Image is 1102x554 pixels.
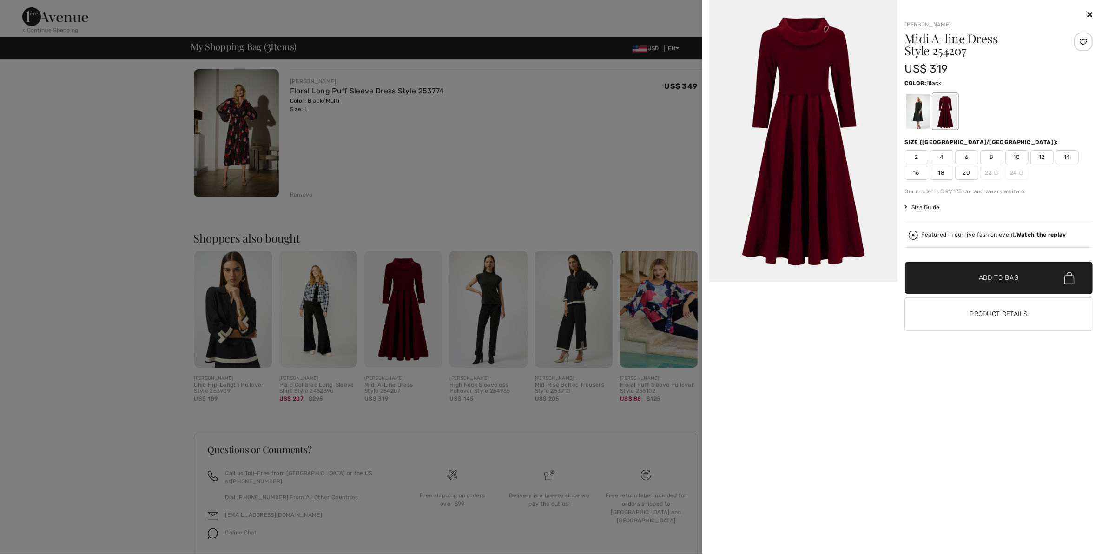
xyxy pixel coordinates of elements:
[905,80,927,86] span: Color:
[905,150,928,164] span: 2
[905,203,940,211] span: Size Guide
[930,150,953,164] span: 4
[930,166,953,180] span: 18
[955,166,978,180] span: 20
[979,273,1019,283] span: Add to Bag
[980,166,1003,180] span: 22
[905,62,948,75] span: US$ 319
[1016,231,1066,238] strong: Watch the replay
[905,166,928,180] span: 16
[926,80,942,86] span: Black
[1030,150,1054,164] span: 12
[1005,166,1029,180] span: 24
[21,7,40,15] span: Help
[994,171,998,175] img: ring-m.svg
[1056,150,1079,164] span: 14
[980,150,1003,164] span: 8
[1005,150,1029,164] span: 10
[905,138,1060,146] div: Size ([GEOGRAPHIC_DATA]/[GEOGRAPHIC_DATA]):
[1019,171,1023,175] img: ring-m.svg
[906,94,930,129] div: Black
[933,94,957,129] div: Deep cherry
[905,33,1062,57] h1: Midi A-line Dress Style 254207
[905,262,1093,294] button: Add to Bag
[905,298,1093,330] button: Product Details
[909,231,918,240] img: Watch the replay
[905,21,951,28] a: [PERSON_NAME]
[1064,272,1075,284] img: Bag.svg
[905,187,1093,196] div: Our model is 5'9"/175 cm and wears a size 6.
[955,150,978,164] span: 6
[922,232,1066,238] div: Featured in our live fashion event.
